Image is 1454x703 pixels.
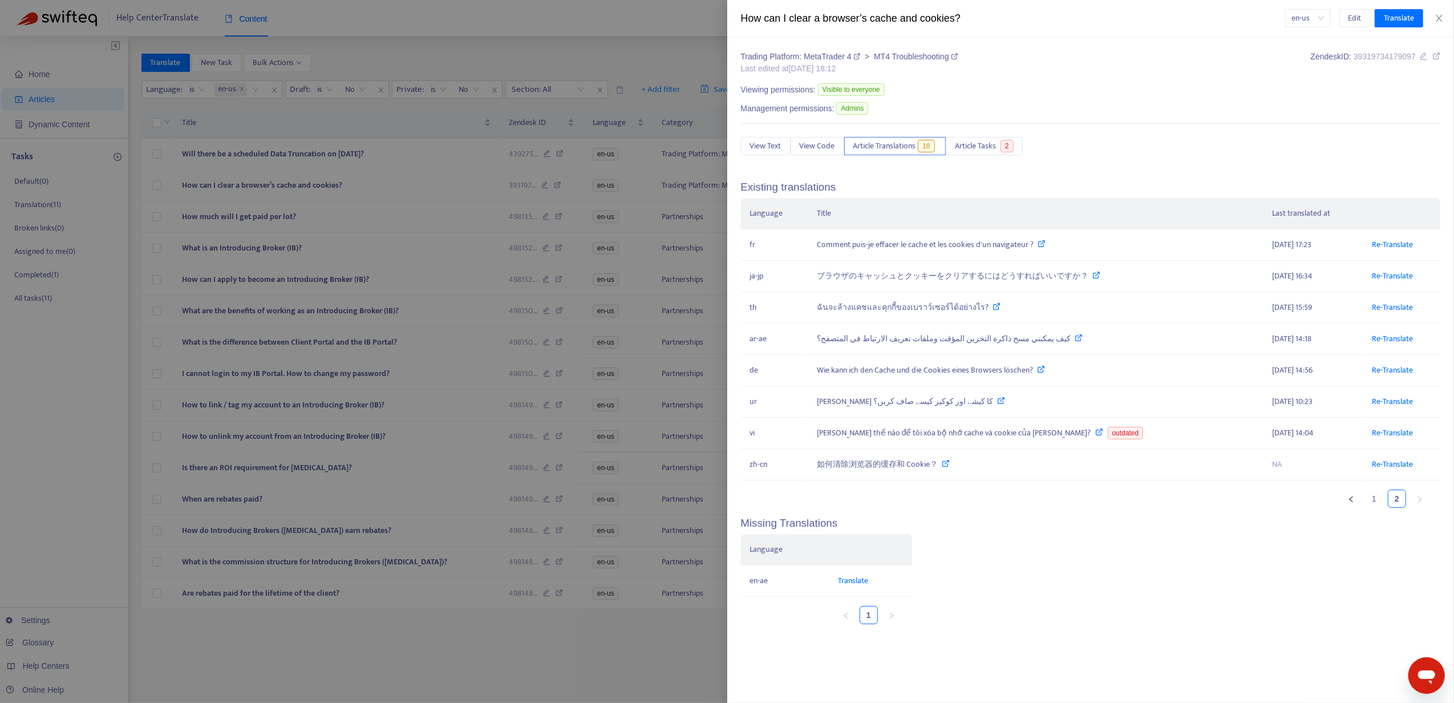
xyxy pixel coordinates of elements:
div: ブラウザのキャッシュとクッキーをクリアするにはどうすればいいですか？ [817,270,1254,282]
span: Article Translations [853,140,916,152]
span: View Code [800,140,835,152]
th: Title [808,198,1263,229]
span: en-us [1292,10,1324,27]
div: كيف يمكنني مسح ذاكرة التخزين المؤقت وملفات تعريف الارتباط في المتصفح؟ [817,333,1254,345]
td: ja-jp [741,261,808,292]
span: 18 [918,140,934,152]
span: Visible to everyone [818,83,885,96]
a: 2 [1388,490,1406,507]
span: Admins [836,102,868,115]
span: left [843,612,849,619]
a: Re-Translate [1372,395,1413,408]
li: 1 [860,606,878,624]
button: Article Tasks2 [946,137,1022,155]
span: close [1435,14,1444,23]
span: View Text [750,140,781,152]
a: 1 [860,607,877,624]
button: left [1342,490,1360,508]
span: right [1416,496,1423,503]
td: [DATE] 14:04 [1263,418,1363,449]
div: How can I clear a browser’s cache and cookies? [741,11,1285,26]
a: Re-Translate [1372,301,1413,314]
a: Trading Platform: MetaTrader 4 [741,52,863,61]
li: Previous Page [837,606,855,624]
td: [DATE] 14:18 [1263,324,1363,355]
span: 2 [1001,140,1014,152]
a: Re-Translate [1372,426,1413,439]
th: Language [741,198,808,229]
span: Translate [1384,12,1414,25]
button: Article Translations18 [844,137,946,155]
th: Language [741,534,829,565]
a: 1 [1366,490,1383,507]
div: Zendesk ID: [1311,51,1440,75]
div: 如何清除浏览器的缓存和 Cookie？ [817,458,1254,471]
span: Viewing permissions: [741,84,816,96]
div: Comment puis-je effacer le cache et les cookies d'un navigateur ? [817,239,1254,251]
span: right [888,612,895,619]
div: ฉันจะล้างแคชและคุกกี้ของเบราว์เซอร์ได้อย่างไร? [817,301,1254,314]
button: View Code [791,137,844,155]
li: 1 [1365,490,1383,508]
td: [DATE] 16:34 [1263,261,1363,292]
div: [PERSON_NAME] thế nào để tôi xóa bộ nhớ cache và cookie của [PERSON_NAME]? [817,427,1254,439]
td: vi [741,418,808,449]
a: Re-Translate [1372,269,1413,282]
a: Re-Translate [1372,332,1413,345]
div: Wie kann ich den Cache und die Cookies eines Browsers löschen? [817,364,1254,377]
li: Next Page [882,606,901,624]
button: Close [1431,13,1447,24]
a: Re-Translate [1372,458,1413,471]
span: outdated [1108,427,1144,439]
a: Translate [838,574,868,587]
td: ar-ae [741,324,808,355]
span: left [1348,496,1355,503]
th: Last translated at [1263,198,1363,229]
td: th [741,292,808,324]
li: 2 [1388,490,1406,508]
span: Management permissions: [741,103,835,115]
a: Re-Translate [1372,238,1413,251]
td: zh-cn [741,449,808,480]
td: de [741,355,808,386]
div: Last edited at [DATE] 18:12 [741,63,958,75]
div: > [741,51,958,63]
a: Re-Translate [1372,363,1413,377]
h5: Missing Translations [741,517,1441,530]
button: right [882,606,901,624]
button: Edit [1339,9,1371,27]
iframe: Button to launch messaging window [1408,657,1445,694]
td: [DATE] 14:56 [1263,355,1363,386]
td: [DATE] 15:59 [1263,292,1363,324]
button: View Text [741,137,791,155]
li: Next Page [1411,490,1429,508]
td: [DATE] 17:23 [1263,229,1363,261]
span: Edit [1348,12,1362,25]
td: [DATE] 10:23 [1263,386,1363,418]
button: left [837,606,855,624]
button: right [1411,490,1429,508]
li: Previous Page [1342,490,1360,508]
td: ur [741,386,808,418]
td: en-ae [741,565,829,597]
button: Translate [1375,9,1423,27]
a: MT4 Troubleshooting [874,52,958,61]
td: fr [741,229,808,261]
div: [PERSON_NAME] کا کیشے اور کوکیز کیسے صاف کریں؟ [817,395,1254,408]
span: NA [1273,458,1282,471]
span: Article Tasks [955,140,996,152]
h5: Existing translations [741,181,1441,194]
span: 39319734179097 [1354,52,1416,61]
